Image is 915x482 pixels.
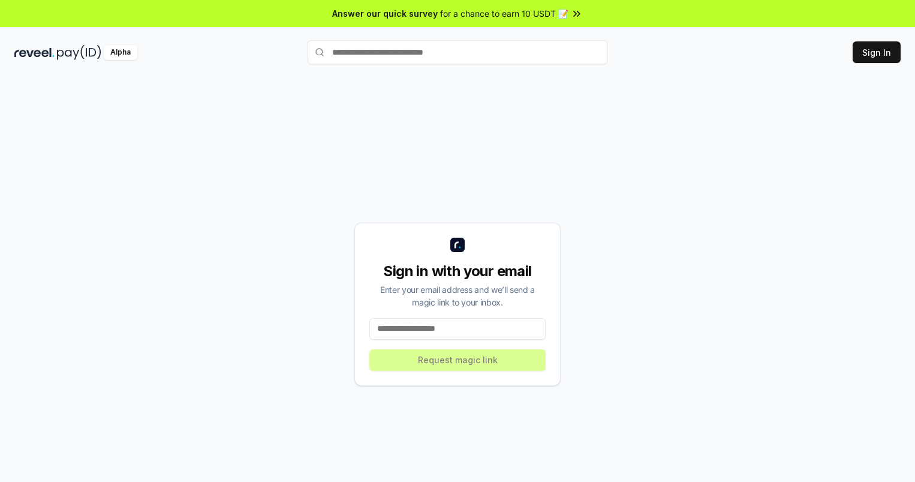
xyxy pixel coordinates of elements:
img: pay_id [57,45,101,60]
button: Sign In [853,41,901,63]
div: Sign in with your email [369,262,546,281]
img: reveel_dark [14,45,55,60]
span: Answer our quick survey [332,7,438,20]
div: Enter your email address and we’ll send a magic link to your inbox. [369,283,546,309]
div: Alpha [104,45,137,60]
img: logo_small [450,238,465,252]
span: for a chance to earn 10 USDT 📝 [440,7,568,20]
